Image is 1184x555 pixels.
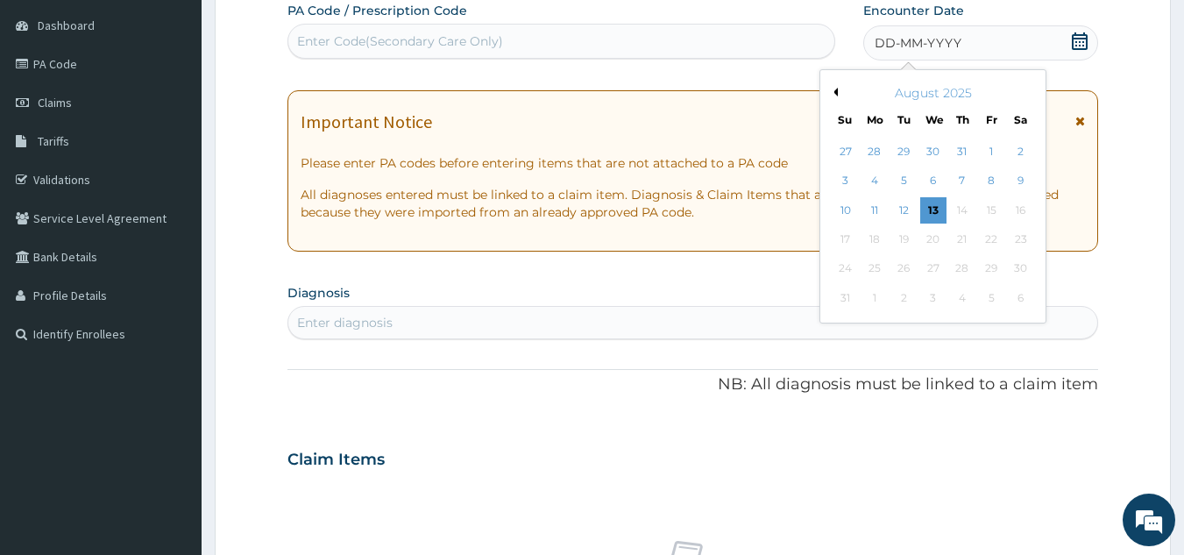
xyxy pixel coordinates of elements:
[1008,285,1034,311] div: Not available Saturday, September 6th, 2025
[1008,168,1034,195] div: Choose Saturday, August 9th, 2025
[897,112,911,127] div: Tu
[301,154,1086,172] p: Please enter PA codes before entering items that are not attached to a PA code
[863,2,964,19] label: Encounter Date
[833,197,859,224] div: Choose Sunday, August 10th, 2025
[38,18,95,33] span: Dashboard
[949,285,975,311] div: Not available Thursday, September 4th, 2025
[301,112,432,132] h1: Important Notice
[949,168,975,195] div: Choose Thursday, August 7th, 2025
[861,139,888,165] div: Choose Monday, July 28th, 2025
[38,95,72,110] span: Claims
[920,197,946,224] div: Choose Wednesday, August 13th, 2025
[891,226,918,253] div: Not available Tuesday, August 19th, 2025
[925,112,940,127] div: We
[949,226,975,253] div: Not available Thursday, August 21st, 2025
[920,139,946,165] div: Choose Wednesday, July 30th, 2025
[861,168,888,195] div: Choose Monday, August 4th, 2025
[984,112,999,127] div: Fr
[827,84,1039,102] div: August 2025
[833,256,859,282] div: Not available Sunday, August 24th, 2025
[861,197,888,224] div: Choose Monday, August 11th, 2025
[1014,112,1029,127] div: Sa
[978,139,1004,165] div: Choose Friday, August 1st, 2025
[867,112,882,127] div: Mo
[831,138,1035,313] div: month 2025-08
[287,284,350,302] label: Diagnosis
[301,186,1086,221] p: All diagnoses entered must be linked to a claim item. Diagnosis & Claim Items that are visible bu...
[920,168,946,195] div: Choose Wednesday, August 6th, 2025
[891,285,918,311] div: Not available Tuesday, September 2nd, 2025
[297,314,393,331] div: Enter diagnosis
[978,168,1004,195] div: Choose Friday, August 8th, 2025
[838,112,853,127] div: Su
[891,197,918,224] div: Choose Tuesday, August 12th, 2025
[920,285,946,311] div: Not available Wednesday, September 3rd, 2025
[1008,197,1034,224] div: Not available Saturday, August 16th, 2025
[978,285,1004,311] div: Not available Friday, September 5th, 2025
[891,168,918,195] div: Choose Tuesday, August 5th, 2025
[1008,226,1034,253] div: Not available Saturday, August 23rd, 2025
[833,168,859,195] div: Choose Sunday, August 3rd, 2025
[978,226,1004,253] div: Not available Friday, August 22nd, 2025
[833,139,859,165] div: Choose Sunday, July 27th, 2025
[949,256,975,282] div: Not available Thursday, August 28th, 2025
[949,197,975,224] div: Not available Thursday, August 14th, 2025
[861,256,888,282] div: Not available Monday, August 25th, 2025
[1008,139,1034,165] div: Choose Saturday, August 2nd, 2025
[920,226,946,253] div: Not available Wednesday, August 20th, 2025
[861,226,888,253] div: Not available Monday, August 18th, 2025
[891,256,918,282] div: Not available Tuesday, August 26th, 2025
[1008,256,1034,282] div: Not available Saturday, August 30th, 2025
[287,374,1099,396] p: NB: All diagnosis must be linked to a claim item
[978,197,1004,224] div: Not available Friday, August 15th, 2025
[287,2,467,19] label: PA Code / Prescription Code
[287,451,385,470] h3: Claim Items
[861,285,888,311] div: Not available Monday, September 1st, 2025
[38,133,69,149] span: Tariffs
[833,226,859,253] div: Not available Sunday, August 17th, 2025
[875,34,961,52] span: DD-MM-YYYY
[978,256,1004,282] div: Not available Friday, August 29th, 2025
[949,139,975,165] div: Choose Thursday, July 31st, 2025
[829,88,838,96] button: Previous Month
[297,32,503,50] div: Enter Code(Secondary Care Only)
[955,112,970,127] div: Th
[920,256,946,282] div: Not available Wednesday, August 27th, 2025
[891,139,918,165] div: Choose Tuesday, July 29th, 2025
[833,285,859,311] div: Not available Sunday, August 31st, 2025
